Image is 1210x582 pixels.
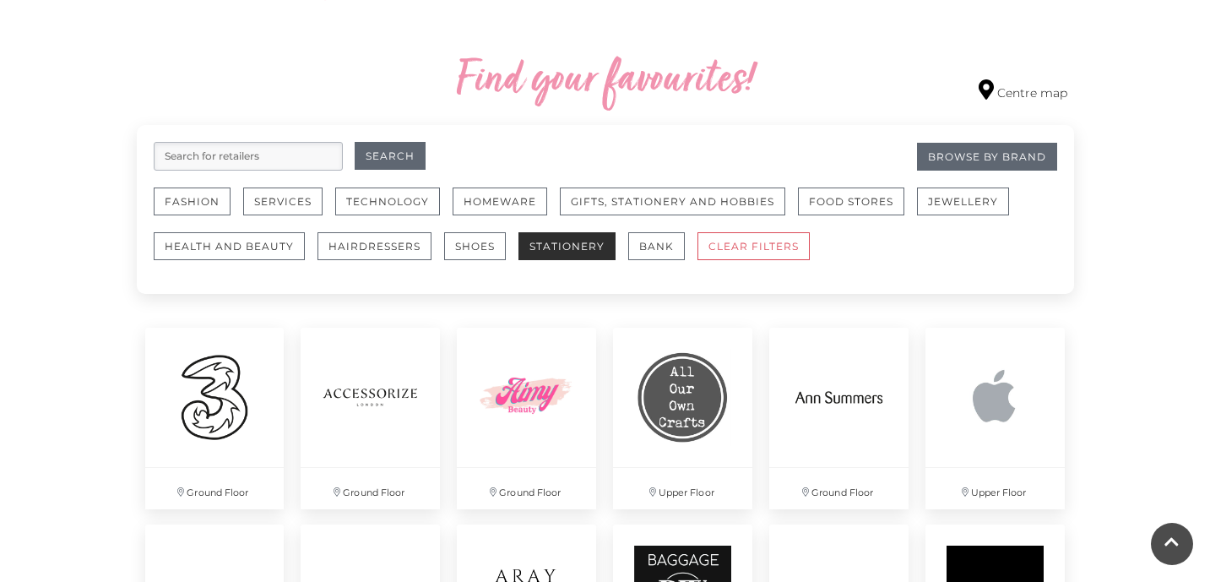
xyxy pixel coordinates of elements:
[317,232,444,277] a: Hairdressers
[137,319,293,518] a: Ground Floor
[154,232,305,260] button: Health and Beauty
[243,188,323,215] button: Services
[697,232,810,260] button: CLEAR FILTERS
[453,188,547,215] button: Homeware
[605,319,761,518] a: Upper Floor
[798,188,904,215] button: Food Stores
[292,319,448,518] a: Ground Floor
[917,188,1022,232] a: Jewellery
[154,232,317,277] a: Health and Beauty
[798,188,917,232] a: Food Stores
[925,468,1065,509] p: Upper Floor
[979,79,1067,102] a: Centre map
[761,319,917,518] a: Ground Floor
[917,143,1057,171] a: Browse By Brand
[628,232,697,277] a: Bank
[444,232,506,260] button: Shoes
[917,188,1009,215] button: Jewellery
[628,232,685,260] button: Bank
[154,188,231,215] button: Fashion
[518,232,616,260] button: Stationery
[560,188,798,232] a: Gifts, Stationery and Hobbies
[560,188,785,215] button: Gifts, Stationery and Hobbies
[297,54,914,108] h2: Find your favourites!
[769,468,909,509] p: Ground Floor
[243,188,335,232] a: Services
[154,142,343,171] input: Search for retailers
[154,188,243,232] a: Fashion
[518,232,628,277] a: Stationery
[917,319,1073,518] a: Upper Floor
[335,188,440,215] button: Technology
[457,468,596,509] p: Ground Floor
[145,468,285,509] p: Ground Floor
[613,468,752,509] p: Upper Floor
[448,319,605,518] a: Ground Floor
[335,188,453,232] a: Technology
[444,232,518,277] a: Shoes
[317,232,431,260] button: Hairdressers
[697,232,822,277] a: CLEAR FILTERS
[453,188,560,232] a: Homeware
[301,468,440,509] p: Ground Floor
[355,142,426,170] button: Search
